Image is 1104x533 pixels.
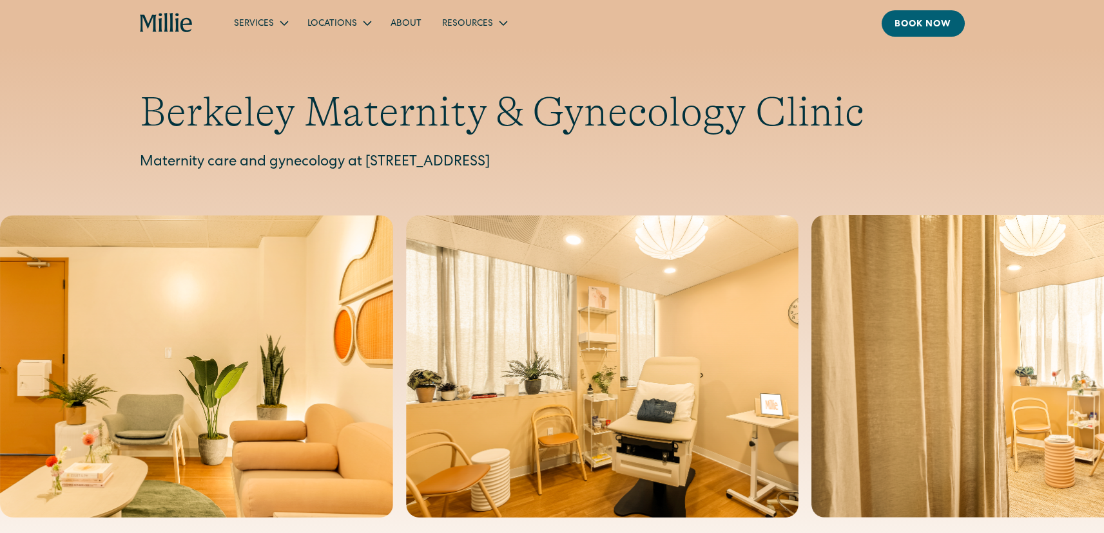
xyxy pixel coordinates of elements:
[297,12,380,33] div: Locations
[307,17,357,31] div: Locations
[140,13,193,33] a: home
[432,12,516,33] div: Resources
[895,18,952,32] div: Book now
[882,10,965,37] a: Book now
[224,12,297,33] div: Services
[380,12,432,33] a: About
[140,88,965,137] h1: Berkeley Maternity & Gynecology Clinic
[442,17,493,31] div: Resources
[234,17,274,31] div: Services
[140,153,965,174] p: Maternity care and gynecology at [STREET_ADDRESS]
